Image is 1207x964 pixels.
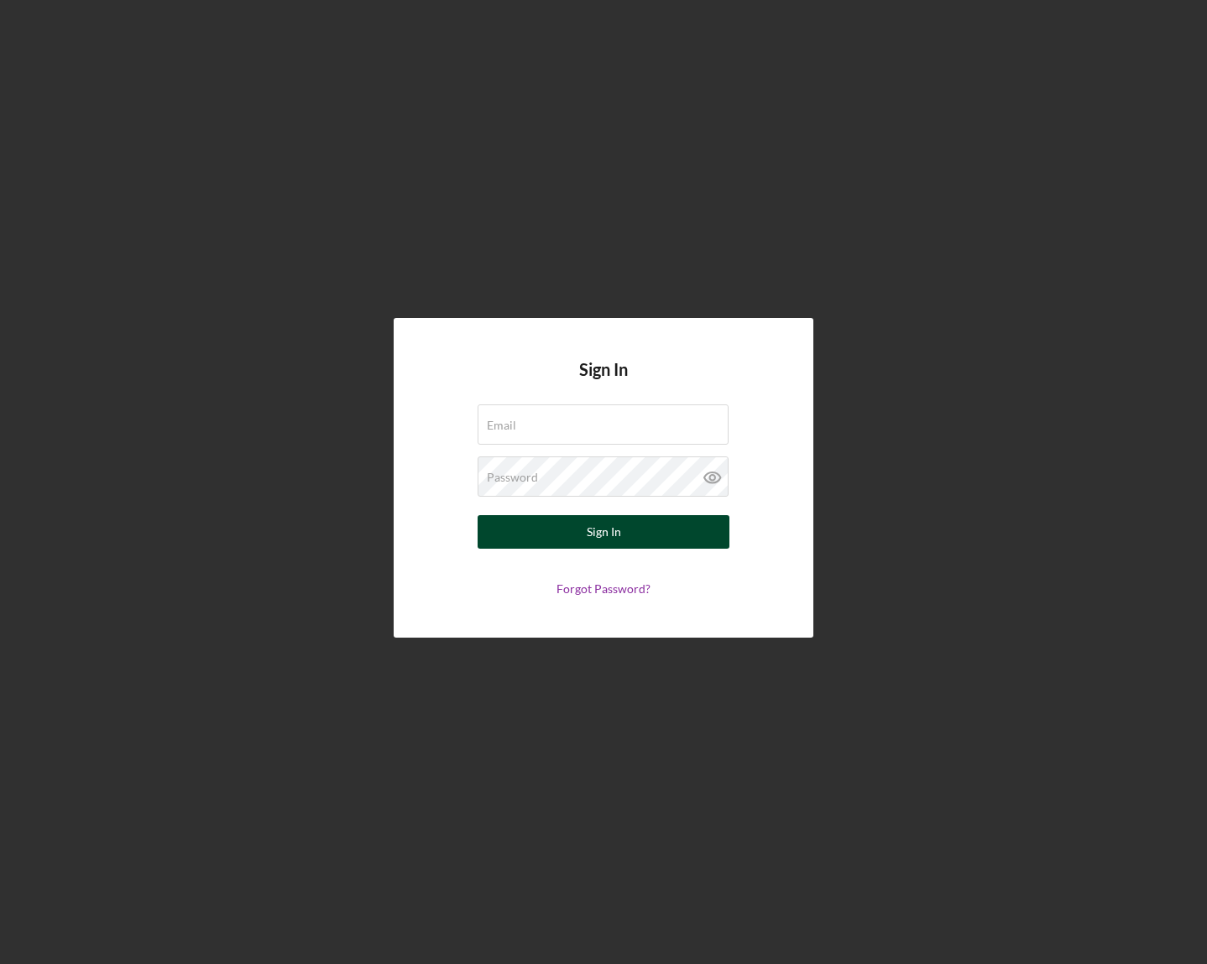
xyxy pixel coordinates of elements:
[587,515,621,549] div: Sign In
[487,471,538,484] label: Password
[478,515,729,549] button: Sign In
[556,581,651,596] a: Forgot Password?
[487,419,516,432] label: Email
[579,360,628,404] h4: Sign In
